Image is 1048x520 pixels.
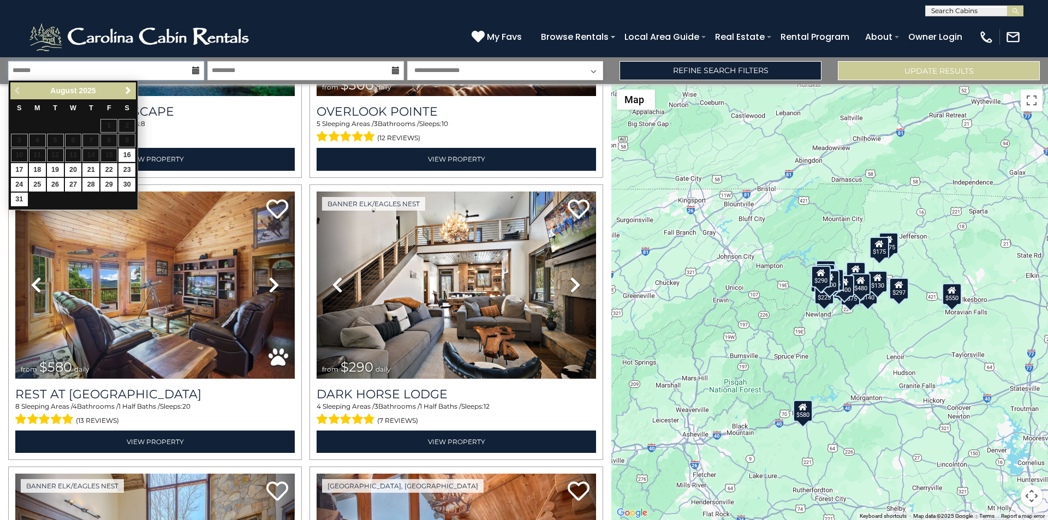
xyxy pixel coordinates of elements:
span: Friday [107,104,111,112]
a: 23 [118,163,135,177]
a: 22 [100,163,117,177]
a: View Property [317,431,596,453]
a: 20 [65,163,82,177]
span: Wednesday [70,104,76,112]
div: $175 [870,237,889,259]
img: thumbnail_164747674.jpeg [15,192,295,379]
span: (12 reviews) [377,131,420,145]
a: 16 [118,148,135,162]
div: $375 [841,283,860,305]
span: Map [624,94,644,105]
a: View Property [317,148,596,170]
span: 4 [73,402,77,410]
span: (13 reviews) [76,414,119,428]
div: $400 [835,274,854,296]
img: thumbnail_164375639.jpeg [317,192,596,379]
a: Refine Search Filters [620,61,821,80]
img: mail-regular-white.png [1005,29,1021,45]
img: White-1-2.png [27,21,254,53]
a: 18 [29,163,46,177]
div: Sleeping Areas / Bathrooms / Sleeps: [317,119,596,145]
img: Google [614,506,650,520]
div: $349 [846,262,866,284]
span: from [21,365,37,373]
div: $480 [851,273,871,295]
span: 2025 [79,86,96,95]
div: $425 [815,264,835,285]
a: Add to favorites [266,198,288,222]
a: 28 [82,178,99,192]
span: 20 [182,402,190,410]
span: daily [376,83,391,91]
a: Add to favorites [266,480,288,504]
span: Saturday [125,104,129,112]
span: 8 [141,119,145,128]
a: 27 [65,178,82,192]
a: Rental Program [775,27,855,46]
span: daily [74,365,90,373]
div: Sleeping Areas / Bathrooms / Sleeps: [317,402,596,428]
div: Sleeping Areas / Bathrooms / Sleeps: [15,402,295,428]
a: Banner Elk/Eagles Nest [21,479,124,493]
span: 3 [374,119,378,128]
a: [PERSON_NAME] Escape [15,104,295,119]
a: Report a map error [1001,513,1045,519]
a: Open this area in Google Maps (opens a new window) [614,506,650,520]
div: $550 [942,283,962,304]
span: from [322,83,338,91]
span: 12 [484,402,490,410]
h3: Rest at Mountain Crest [15,387,295,402]
span: daily [376,365,391,373]
button: Update Results [838,61,1040,80]
a: Real Estate [710,27,770,46]
button: Map camera controls [1021,485,1043,507]
a: Add to favorites [568,480,589,504]
div: $125 [816,260,836,282]
span: 1 Half Baths / [118,402,160,410]
img: phone-regular-white.png [979,29,994,45]
span: August [50,86,76,95]
div: $290 [811,266,831,288]
a: Local Area Guide [619,27,705,46]
a: Terms [979,513,995,519]
span: $300 [341,77,374,93]
span: $290 [341,359,373,375]
div: $297 [889,278,909,300]
div: $625 [824,269,844,291]
span: Tuesday [53,104,57,112]
a: 31 [11,193,28,206]
a: Banner Elk/Eagles Nest [322,197,425,211]
span: My Favs [487,30,522,44]
button: Keyboard shortcuts [860,512,907,520]
span: 10 [442,119,448,128]
a: View Property [15,431,295,453]
span: from [322,365,338,373]
div: $300 [820,270,839,292]
a: Owner Login [903,27,968,46]
a: Dark Horse Lodge [317,387,596,402]
a: Overlook Pointe [317,104,596,119]
div: $140 [858,282,878,304]
a: Browse Rentals [535,27,614,46]
span: 1 Half Baths / [420,402,461,410]
a: 24 [11,178,28,192]
span: Next [124,86,133,95]
span: 5 [317,119,320,128]
span: $580 [39,359,72,375]
a: 29 [100,178,117,192]
div: $130 [868,271,888,292]
a: [GEOGRAPHIC_DATA], [GEOGRAPHIC_DATA] [322,479,484,493]
span: Map data ©2025 Google [913,513,973,519]
span: 8 [15,402,20,410]
a: My Favs [472,30,525,44]
span: Sunday [17,104,21,112]
a: Rest at [GEOGRAPHIC_DATA] [15,387,295,402]
div: $175 [879,232,898,254]
button: Change map style [617,89,655,110]
a: Add to favorites [568,198,589,222]
div: $225 [814,283,834,304]
a: 25 [29,178,46,192]
a: View Property [15,148,295,170]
